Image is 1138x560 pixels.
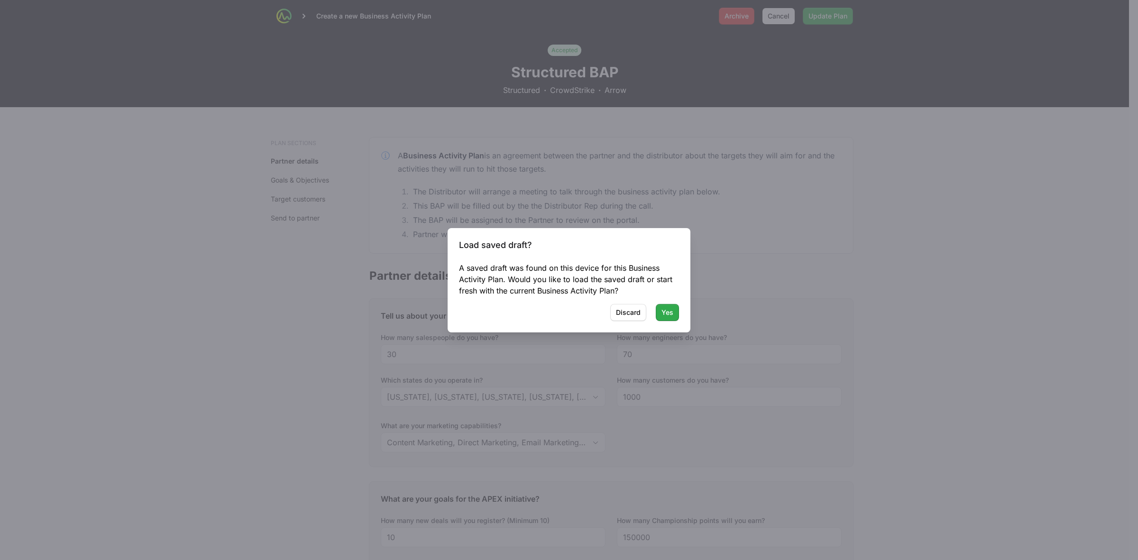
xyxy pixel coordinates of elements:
[616,307,641,318] span: Discard
[459,239,679,251] h3: Load saved draft?
[656,304,679,321] button: Yes
[661,307,673,318] span: Yes
[610,304,646,321] button: Discard
[459,262,679,296] div: A saved draft was found on this device for this Business Activity Plan. Would you like to load th...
